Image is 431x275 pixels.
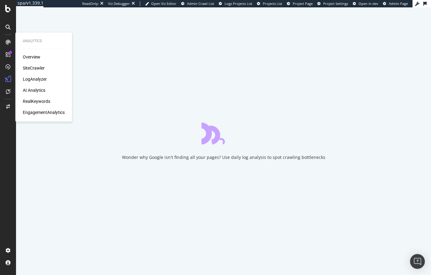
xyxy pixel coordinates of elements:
a: SiteCrawler [23,65,45,71]
a: RealKeywords [23,98,50,104]
a: Admin Crawl List [181,1,214,6]
span: Open in dev [359,1,378,6]
span: Open Viz Editor [151,1,177,6]
div: Wonder why Google isn't finding all your pages? Use daily log analysis to spot crawling bottlenecks [122,154,325,160]
a: Project Page [287,1,313,6]
div: Open Intercom Messenger [410,254,425,269]
a: LogAnalyzer [23,76,47,82]
span: Project Settings [323,1,348,6]
a: Logs Projects List [219,1,252,6]
div: animation [201,122,246,144]
a: AI Analytics [23,87,45,93]
a: Admin Page [383,1,408,6]
span: Admin Page [389,1,408,6]
a: Open in dev [353,1,378,6]
a: Open Viz Editor [145,1,177,6]
span: Project Page [293,1,313,6]
div: Viz Debugger: [108,1,130,6]
span: Admin Crawl List [187,1,214,6]
a: Projects List [257,1,282,6]
a: Overview [23,54,40,60]
a: Project Settings [317,1,348,6]
span: Projects List [263,1,282,6]
span: Logs Projects List [225,1,252,6]
div: Analytics [23,38,65,44]
div: ReadOnly: [82,1,99,6]
a: EngagementAnalytics [23,109,65,115]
